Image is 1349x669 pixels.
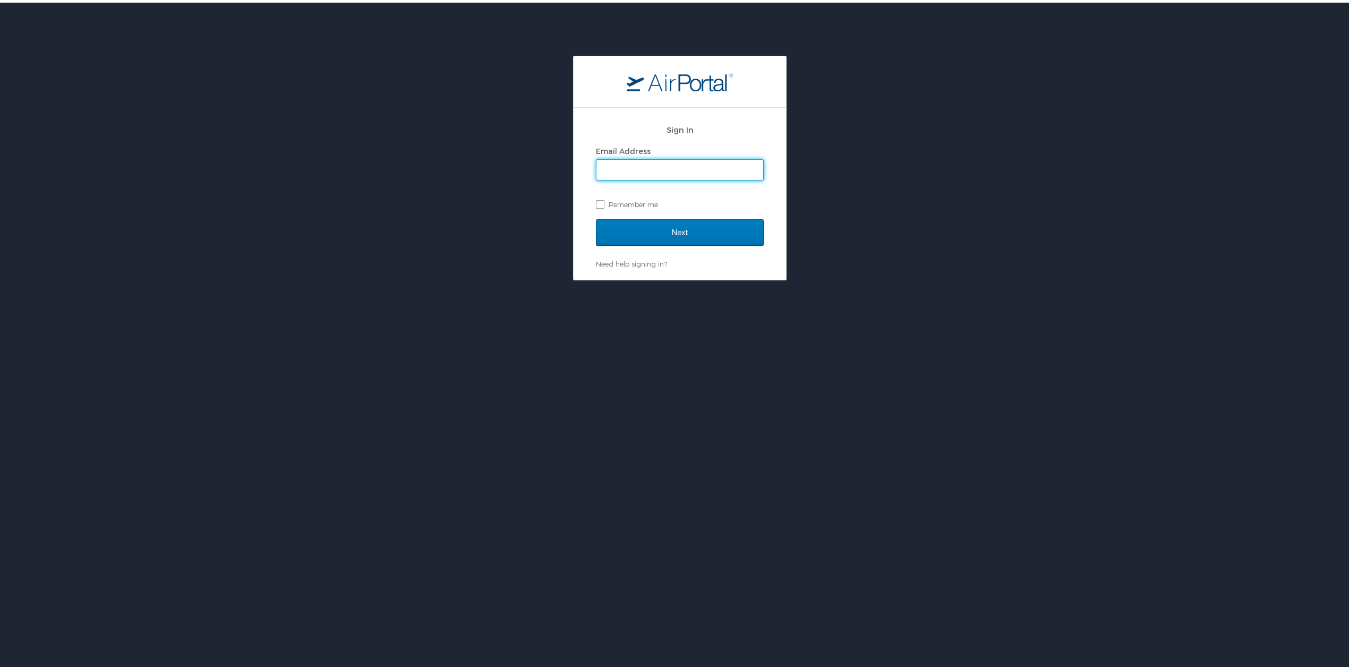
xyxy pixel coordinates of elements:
input: Next [596,217,764,243]
h2: Sign In [596,121,764,133]
a: Need help signing in? [596,257,667,265]
label: Remember me [596,194,764,210]
label: Email Address [596,144,651,153]
img: logo [627,70,733,89]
